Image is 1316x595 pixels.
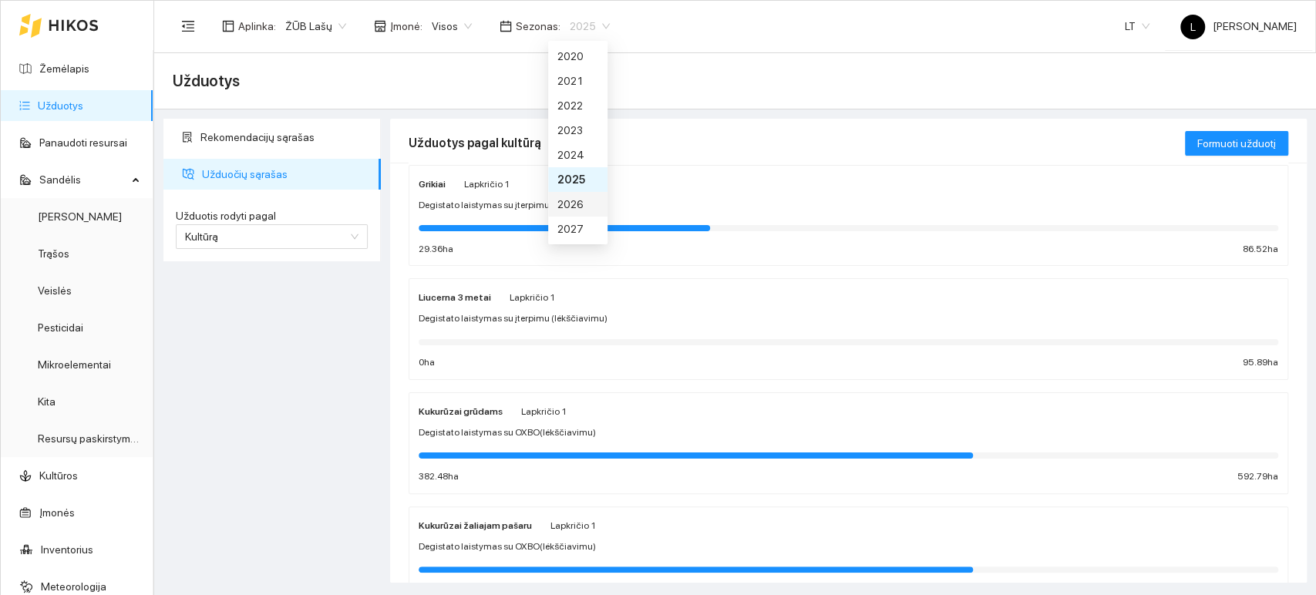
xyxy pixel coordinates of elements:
a: Užduotys [38,99,83,112]
div: 2026 [548,192,608,217]
span: Degistato laistymas su OXBO(lėkščiavimu) [419,540,596,554]
a: Kita [38,395,56,408]
div: 2022 [557,97,598,114]
div: 2025 [548,167,608,192]
span: solution [182,132,193,143]
div: 2023 [557,122,598,139]
span: Lapkričio 1 [550,520,596,531]
span: Užduotys [173,69,240,93]
span: Kultūrą [185,230,218,243]
span: Degistato laistymas su įterpimu (lėkščiavimu) [419,198,608,213]
a: Liucerna 3 metaiLapkričio 1Degistato laistymas su įterpimu (lėkščiavimu)0ha95.89ha [409,278,1288,380]
span: shop [374,20,386,32]
a: Kultūros [39,469,78,482]
label: Užduotis rodyti pagal [176,208,368,224]
span: 29.36 ha [419,242,453,257]
div: 2020 [557,48,598,65]
strong: Kukurūzai žaliajam pašaru [419,520,532,531]
div: 2024 [548,143,608,167]
div: 2025 [557,171,598,188]
strong: Grikiai [419,179,446,190]
span: Degistato laistymas su įterpimu (lėkščiavimu) [419,311,608,326]
div: 2021 [557,72,598,89]
a: Inventorius [41,543,93,556]
a: Įmonės [39,506,75,519]
span: L [1190,15,1196,39]
a: Trąšos [38,247,69,260]
a: Meteorologija [41,580,106,593]
a: Resursų paskirstymas [38,432,142,445]
button: Formuoti užduotį [1185,131,1288,156]
span: Lapkričio 1 [510,292,555,303]
span: 382.48 ha [419,469,459,484]
span: Įmonė : [390,18,422,35]
span: 95.89 ha [1243,355,1278,370]
span: 0 ha [419,355,435,370]
span: calendar [500,20,512,32]
a: Žemėlapis [39,62,89,75]
div: 2022 [548,93,608,118]
span: Rekomendacijų sąrašas [200,122,369,153]
span: menu-fold [181,19,195,33]
strong: Kukurūzai grūdams [419,406,503,417]
span: Lapkričio 1 [521,406,567,417]
span: 2025 [570,15,610,38]
span: layout [222,20,234,32]
button: menu-fold [173,11,204,42]
a: Veislės [38,284,72,297]
span: Visos [432,15,472,38]
div: 2020 [548,44,608,69]
span: Degistato laistymas su OXBO(lėkščiavimu) [419,425,596,440]
a: GrikiaiLapkričio 1Degistato laistymas su įterpimu (lėkščiavimu)29.36ha86.52ha [409,165,1288,267]
span: Aplinka : [238,18,276,35]
div: 2024 [557,146,598,163]
div: 2027 [548,217,608,241]
div: 2027 [557,220,598,237]
div: 2026 [557,196,598,213]
span: [PERSON_NAME] [1180,20,1297,32]
span: Užduočių sąrašas [202,159,369,190]
span: LT [1125,15,1149,38]
span: 592.79 ha [1237,469,1278,484]
a: Panaudoti resursai [39,136,127,149]
a: [PERSON_NAME] [38,210,122,223]
div: Užduotys pagal kultūrą [409,121,1185,165]
a: Mikroelementai [38,358,111,371]
span: Lapkričio 1 [464,179,510,190]
span: 86.52 ha [1243,242,1278,257]
span: ŽŪB Lašų [285,15,346,38]
div: 2023 [548,118,608,143]
span: Formuoti užduotį [1197,135,1276,152]
span: Sandėlis [39,164,127,195]
span: Sezonas : [516,18,560,35]
div: 2021 [548,69,608,93]
a: Pesticidai [38,321,83,334]
a: Kukurūzai grūdamsLapkričio 1Degistato laistymas su OXBO(lėkščiavimu)382.48ha592.79ha [409,392,1288,494]
strong: Liucerna 3 metai [419,292,491,303]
